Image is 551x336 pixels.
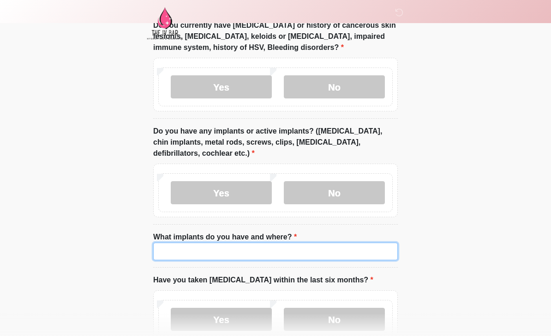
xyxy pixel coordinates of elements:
img: The IV Bar, LLC Logo [144,7,186,40]
label: Yes [171,308,272,331]
label: No [284,75,385,98]
label: Yes [171,181,272,204]
label: No [284,181,385,204]
label: What implants do you have and where? [153,232,297,243]
label: Do you have any implants or active implants? ([MEDICAL_DATA], chin implants, metal rods, screws, ... [153,126,398,159]
label: Have you taken [MEDICAL_DATA] within the last six months? [153,275,373,286]
label: No [284,308,385,331]
label: Yes [171,75,272,98]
